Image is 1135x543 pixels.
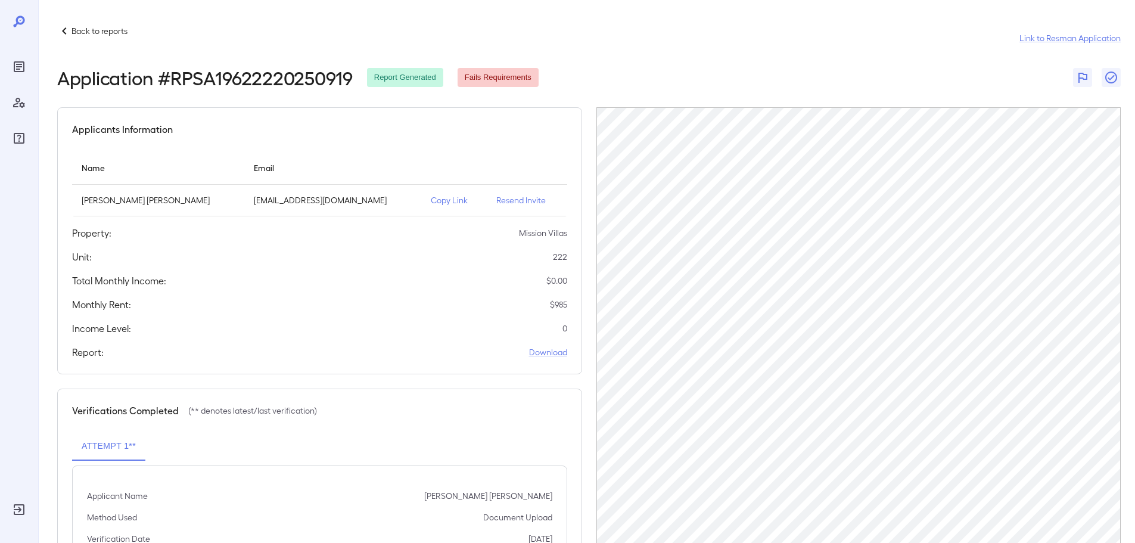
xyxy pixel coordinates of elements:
p: Applicant Name [87,490,148,502]
button: Flag Report [1073,68,1092,87]
p: $ 985 [550,299,567,311]
h5: Verifications Completed [72,404,179,418]
button: Close Report [1102,68,1121,87]
h5: Total Monthly Income: [72,274,166,288]
h5: Monthly Rent: [72,297,131,312]
div: Manage Users [10,93,29,112]
h5: Income Level: [72,321,131,336]
p: [PERSON_NAME] [PERSON_NAME] [424,490,552,502]
p: [PERSON_NAME] [PERSON_NAME] [82,194,235,206]
p: Resend Invite [496,194,557,206]
p: 222 [553,251,567,263]
h2: Application # RPSA19622220250919 [57,67,353,88]
th: Email [244,151,422,185]
p: [EMAIL_ADDRESS][DOMAIN_NAME] [254,194,412,206]
div: Log Out [10,500,29,519]
span: Fails Requirements [458,72,539,83]
a: Link to Resman Application [1019,32,1121,44]
p: Back to reports [71,25,128,37]
p: Method Used [87,511,137,523]
table: simple table [72,151,567,216]
div: Reports [10,57,29,76]
p: $ 0.00 [546,275,567,287]
a: Download [529,346,567,358]
button: Attempt 1** [72,432,145,461]
p: 0 [562,322,567,334]
h5: Applicants Information [72,122,173,136]
h5: Report: [72,345,104,359]
p: (** denotes latest/last verification) [188,405,317,417]
p: Mission Villas [519,227,567,239]
p: Copy Link [431,194,477,206]
p: Document Upload [483,511,552,523]
span: Report Generated [367,72,443,83]
div: FAQ [10,129,29,148]
h5: Unit: [72,250,92,264]
h5: Property: [72,226,111,240]
th: Name [72,151,244,185]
